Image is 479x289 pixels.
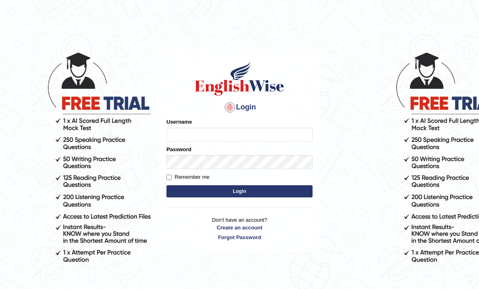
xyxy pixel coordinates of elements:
p: Don't have an account? [166,216,313,241]
h4: Login [166,101,313,114]
img: Logo of English Wise sign in for intelligent practice with AI [193,60,286,97]
button: Login [166,185,313,197]
label: Password [166,146,191,153]
a: Create an account [166,224,313,231]
input: Remember me [166,175,172,180]
label: Remember me [166,173,209,181]
label: Username [166,118,192,126]
a: Forgot Password [166,233,313,241]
